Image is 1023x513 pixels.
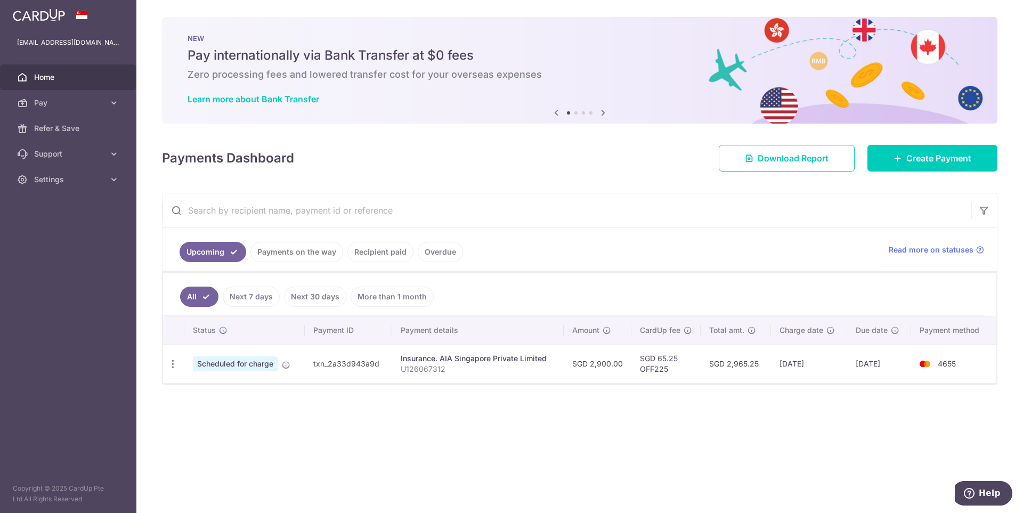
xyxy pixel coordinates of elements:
span: Settings [34,174,104,185]
h6: Zero processing fees and lowered transfer cost for your overseas expenses [188,68,972,81]
a: Overdue [418,242,463,262]
span: Scheduled for charge [193,356,278,371]
a: Recipient paid [347,242,413,262]
span: Due date [856,325,888,336]
td: SGD 65.25 OFF225 [631,344,701,383]
input: Search by recipient name, payment id or reference [163,193,971,227]
span: Create Payment [906,152,971,165]
td: SGD 2,900.00 [564,344,631,383]
span: CardUp fee [640,325,680,336]
p: U126067312 [401,364,555,374]
span: 4655 [938,359,956,368]
a: All [180,287,218,307]
span: Help [24,7,46,17]
span: Amount [572,325,599,336]
a: Learn more about Bank Transfer [188,94,319,104]
span: Refer & Save [34,123,104,134]
a: Create Payment [867,145,997,172]
span: Download Report [758,152,829,165]
span: Support [34,149,104,159]
span: Charge date [780,325,823,336]
td: [DATE] [847,344,911,383]
img: Bank transfer banner [162,17,997,124]
a: Next 7 days [223,287,280,307]
td: [DATE] [771,344,847,383]
span: Total amt. [709,325,744,336]
span: Home [34,72,104,83]
img: CardUp [13,9,65,21]
a: Download Report [719,145,855,172]
p: [EMAIL_ADDRESS][DOMAIN_NAME] [17,37,119,48]
a: More than 1 month [351,287,434,307]
th: Payment ID [305,316,392,344]
a: Upcoming [180,242,246,262]
a: Next 30 days [284,287,346,307]
h4: Payments Dashboard [162,149,294,168]
a: Read more on statuses [889,245,984,255]
td: SGD 2,965.25 [701,344,771,383]
span: Read more on statuses [889,245,973,255]
div: Insurance. AIA Singapore Private Limited [401,353,555,364]
p: NEW [188,34,972,43]
span: Status [193,325,216,336]
th: Payment method [911,316,996,344]
img: Bank Card [914,357,936,370]
td: txn_2a33d943a9d [305,344,392,383]
a: Payments on the way [250,242,343,262]
iframe: Opens a widget where you can find more information [955,481,1012,508]
h5: Pay internationally via Bank Transfer at $0 fees [188,47,972,64]
span: Pay [34,97,104,108]
th: Payment details [392,316,564,344]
